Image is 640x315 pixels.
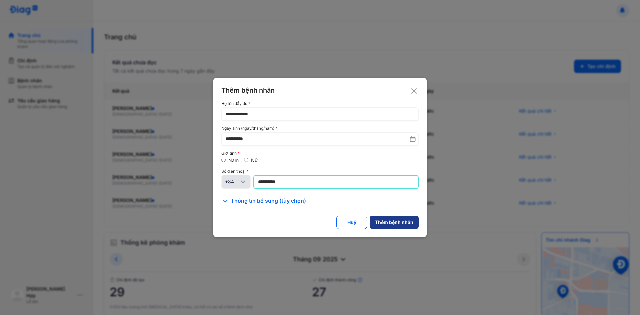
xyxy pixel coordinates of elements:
[221,169,419,174] div: Số điện thoại
[228,157,239,163] label: Nam
[225,178,239,185] div: +84
[336,216,367,229] button: Huỷ
[221,126,419,131] div: Ngày sinh (ngày/tháng/năm)
[221,86,419,95] div: Thêm bệnh nhân
[251,157,258,163] label: Nữ
[370,216,419,229] button: Thêm bệnh nhân
[221,151,419,156] div: Giới tính
[375,219,413,226] div: Thêm bệnh nhân
[231,197,306,205] span: Thông tin bổ sung (tùy chọn)
[221,101,419,106] div: Họ tên đầy đủ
